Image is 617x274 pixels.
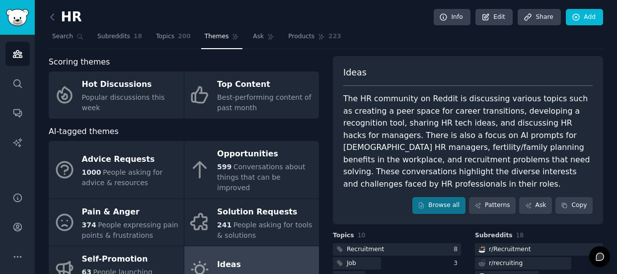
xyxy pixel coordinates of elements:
div: Advice Requests [82,151,179,167]
button: Copy [555,197,593,214]
span: People asking for tools & solutions [217,221,312,239]
span: 1000 [82,168,101,176]
span: 18 [134,32,142,41]
div: Recruitment [347,245,384,254]
a: Add [566,9,603,26]
a: Patterns [469,197,516,214]
a: Top ContentBest-performing content of past month [184,71,319,119]
a: Search [49,29,87,49]
img: GummySearch logo [6,9,29,26]
a: Ask [249,29,278,49]
div: Pain & Anger [82,204,179,220]
div: Top Content [217,77,314,93]
img: Recruitment [478,246,485,253]
a: Products223 [285,29,344,49]
a: Opportunities599Conversations about things that can be improved [184,141,319,199]
div: Opportunities [217,146,314,162]
a: Info [434,9,470,26]
div: Self-Promotion [82,252,179,268]
a: Recruitment8 [333,243,461,256]
span: 200 [178,32,191,41]
a: Solution Requests241People asking for tools & solutions [184,199,319,246]
span: Conversations about things that can be improved [217,163,305,192]
div: Hot Discussions [82,77,179,93]
span: People expressing pain points & frustrations [82,221,178,239]
div: r/ recruiting [489,259,523,268]
span: Products [288,32,314,41]
a: Topics200 [153,29,194,49]
span: Subreddits [97,32,130,41]
span: 599 [217,163,231,171]
span: Topics [156,32,174,41]
a: Browse all [412,197,465,214]
a: Recruitmentr/Recruitment8 [475,243,603,256]
div: 8 [596,245,603,254]
span: 241 [217,221,231,229]
span: People asking for advice & resources [82,168,163,187]
div: Job [347,259,356,268]
span: Ideas [343,67,367,79]
a: Edit [475,9,513,26]
a: Share [518,9,560,26]
span: Topics [333,231,354,240]
h2: HR [49,9,82,25]
span: Themes [205,32,229,41]
span: 10 [358,232,366,239]
a: r/recruiting6 [475,257,603,270]
div: 3 [454,259,461,268]
span: Search [52,32,73,41]
a: Advice Requests1000People asking for advice & resources [49,141,184,199]
div: r/ Recruitment [489,245,531,254]
span: Scoring themes [49,56,110,68]
div: Solution Requests [217,204,314,220]
a: Themes [201,29,243,49]
div: The HR community on Reddit is discussing various topics such as creating a peer space for career ... [343,93,593,190]
span: 374 [82,221,96,229]
a: Subreddits18 [94,29,146,49]
div: 8 [454,245,461,254]
span: Ask [253,32,264,41]
a: Pain & Anger374People expressing pain points & frustrations [49,199,184,246]
span: AI-tagged themes [49,126,119,138]
span: 18 [516,232,524,239]
span: Popular discussions this week [82,93,165,112]
span: Subreddits [475,231,513,240]
div: Ideas [217,257,313,273]
span: Best-performing content of past month [217,93,311,112]
a: Hot DiscussionsPopular discussions this week [49,71,184,119]
a: Ask [519,197,552,214]
a: Job3 [333,257,461,270]
span: 223 [328,32,341,41]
